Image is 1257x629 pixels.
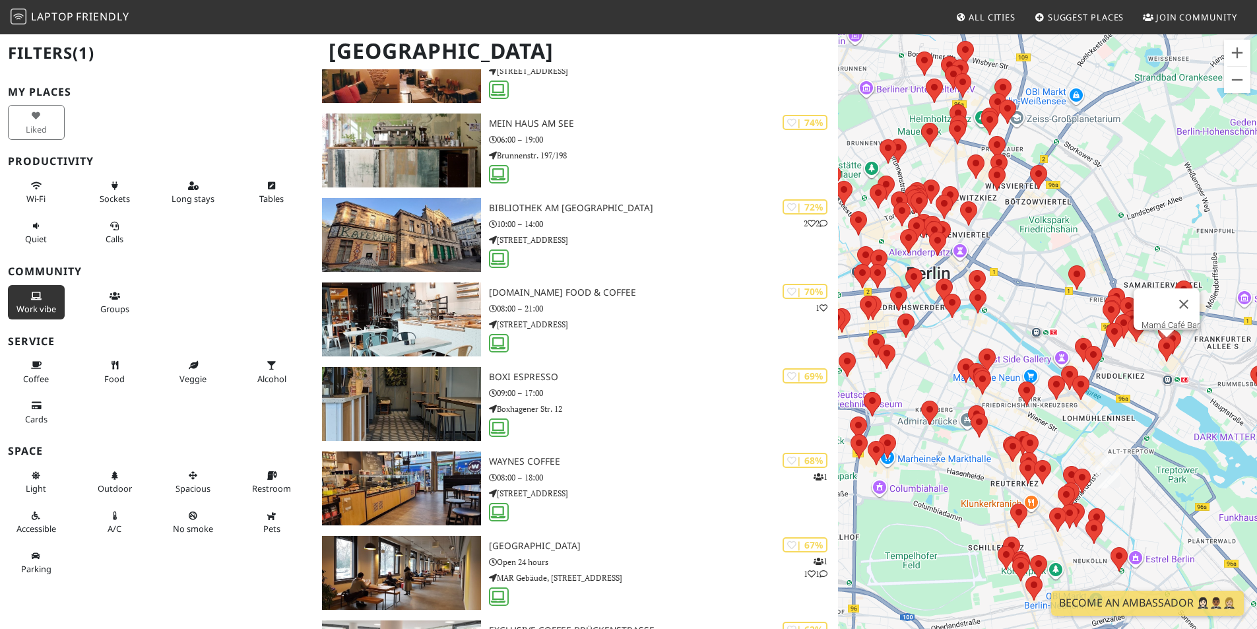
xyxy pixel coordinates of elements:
[783,368,827,383] div: | 69%
[1168,288,1200,320] button: Schließen
[489,118,838,129] h3: Mein Haus am See
[969,11,1015,23] span: All Cities
[243,175,300,210] button: Tables
[489,487,838,500] p: [STREET_ADDRESS]
[489,133,838,146] p: 06:00 – 19:00
[1029,5,1130,29] a: Suggest Places
[489,403,838,415] p: Boxhagener Str. 12
[322,114,481,187] img: Mein Haus am See
[8,395,65,430] button: Cards
[489,541,838,552] h3: [GEOGRAPHIC_DATA]
[172,193,214,205] span: Long stays
[783,199,827,215] div: | 72%
[489,318,838,331] p: [STREET_ADDRESS]
[86,285,143,320] button: Groups
[8,505,65,540] button: Accessible
[322,198,481,272] img: Bibliothek am Luisenbad
[814,471,827,483] p: 1
[489,203,838,214] h3: Bibliothek am [GEOGRAPHIC_DATA]
[25,233,47,245] span: Quiet
[1142,320,1200,330] a: Mamá Café Bar
[165,465,222,500] button: Spacious
[76,9,129,24] span: Friendly
[314,198,838,272] a: Bibliothek am Luisenbad | 72% 22 Bibliothek am [GEOGRAPHIC_DATA] 10:00 – 14:00 [STREET_ADDRESS]
[489,149,838,162] p: Brunnenstr. 197/198
[804,555,827,580] p: 1 1 1
[86,505,143,540] button: A/C
[8,335,306,348] h3: Service
[86,175,143,210] button: Sockets
[1138,5,1242,29] a: Join Community
[8,33,306,73] h2: Filters
[106,233,123,245] span: Video/audio calls
[179,373,207,385] span: Veggie
[16,523,56,535] span: Accessible
[98,482,132,494] span: Outdoor area
[783,284,827,299] div: | 70%
[176,482,210,494] span: Spacious
[489,372,838,383] h3: Boxi Espresso
[165,505,222,540] button: No smoke
[25,413,48,425] span: Credit cards
[314,367,838,441] a: Boxi Espresso | 69% Boxi Espresso 09:00 – 17:00 Boxhagener Str. 12
[243,505,300,540] button: Pets
[1224,67,1250,93] button: Verkleinern
[314,114,838,187] a: Mein Haus am See | 74% Mein Haus am See 06:00 – 19:00 Brunnenstr. 197/198
[322,536,481,610] img: TU Berlin - MAR building
[8,445,306,457] h3: Space
[257,373,286,385] span: Alcohol
[243,465,300,500] button: Restroom
[165,175,222,210] button: Long stays
[23,373,49,385] span: Coffee
[252,482,291,494] span: Restroom
[1156,11,1237,23] span: Join Community
[86,215,143,250] button: Calls
[489,234,838,246] p: [STREET_ADDRESS]
[243,354,300,389] button: Alcohol
[173,523,213,535] span: Smoke free
[783,115,827,130] div: | 74%
[8,175,65,210] button: Wi-Fi
[489,302,838,315] p: 08:00 – 21:00
[11,6,129,29] a: LaptopFriendly LaptopFriendly
[31,9,74,24] span: Laptop
[100,193,130,205] span: Power sockets
[816,302,827,314] p: 1
[804,217,827,230] p: 2 2
[322,367,481,441] img: Boxi Espresso
[259,193,284,205] span: Work-friendly tables
[314,282,838,356] a: CO.ME.IN FOOD & COFFEE | 70% 1 [DOMAIN_NAME] FOOD & COFFEE 08:00 – 21:00 [STREET_ADDRESS]
[489,556,838,568] p: Open 24 hours
[16,303,56,315] span: People working
[489,287,838,298] h3: [DOMAIN_NAME] FOOD & COFFEE
[8,354,65,389] button: Coffee
[489,387,838,399] p: 09:00 – 17:00
[322,282,481,356] img: CO.ME.IN FOOD & COFFEE
[8,265,306,278] h3: Community
[108,523,121,535] span: Air conditioned
[8,155,306,168] h3: Productivity
[73,42,94,63] span: (1)
[165,354,222,389] button: Veggie
[322,451,481,525] img: Waynes Coffee
[8,285,65,320] button: Work vibe
[314,451,838,525] a: Waynes Coffee | 68% 1 Waynes Coffee 08:00 – 18:00 [STREET_ADDRESS]
[318,33,835,69] h1: [GEOGRAPHIC_DATA]
[1224,40,1250,66] button: Vergrößern
[21,563,51,575] span: Parking
[489,218,838,230] p: 10:00 – 14:00
[100,303,129,315] span: Group tables
[86,465,143,500] button: Outdoor
[314,536,838,610] a: TU Berlin - MAR building | 67% 111 [GEOGRAPHIC_DATA] Open 24 hours MAR Gebäude, [STREET_ADDRESS]
[104,373,125,385] span: Food
[11,9,26,24] img: LaptopFriendly
[489,572,838,584] p: MAR Gebäude, [STREET_ADDRESS]
[489,456,838,467] h3: Waynes Coffee
[26,482,46,494] span: Natural light
[1048,11,1124,23] span: Suggest Places
[950,5,1021,29] a: All Cities
[8,465,65,500] button: Light
[263,523,280,535] span: Pet friendly
[783,453,827,468] div: | 68%
[26,193,46,205] span: Stable Wi-Fi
